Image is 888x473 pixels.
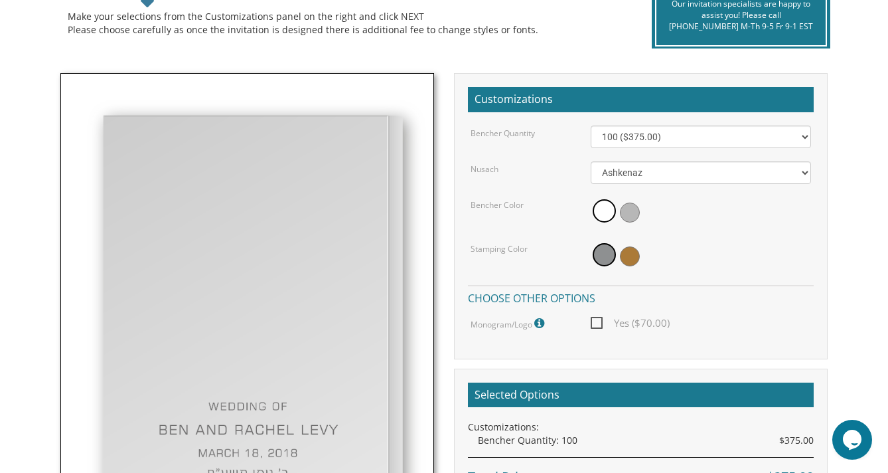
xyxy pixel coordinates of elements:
[471,315,548,332] label: Monogram/Logo
[468,421,814,434] div: Customizations:
[471,128,535,139] label: Bencher Quantity
[471,243,528,254] label: Stamping Color
[591,315,670,331] span: Yes ($70.00)
[468,87,814,112] h2: Customizations
[471,163,498,175] label: Nusach
[779,434,814,447] span: $375.00
[471,199,524,211] label: Bencher Color
[478,434,814,447] div: Bencher Quantity: 100
[832,420,875,460] iframe: chat widget
[468,383,814,408] h2: Selected Options
[68,10,621,37] div: Make your selections from the Customizations panel on the right and click NEXT Please choose care...
[468,285,814,308] h4: Choose other options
